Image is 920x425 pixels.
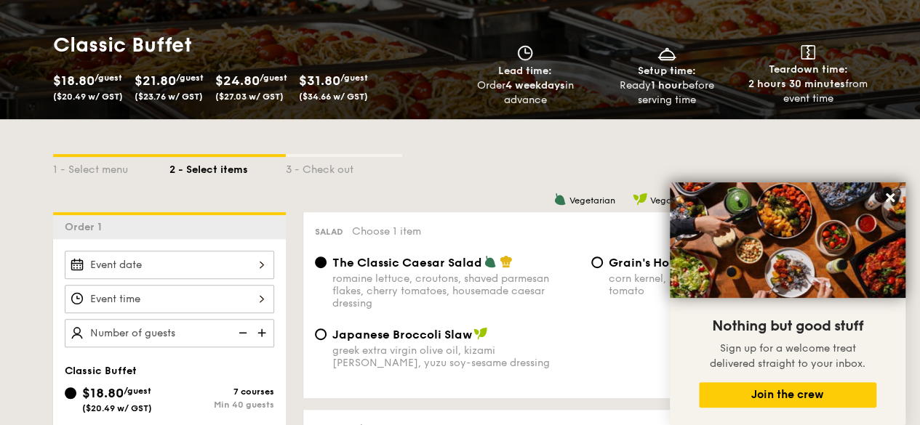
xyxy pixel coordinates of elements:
[169,386,274,397] div: 7 courses
[135,73,176,89] span: $21.80
[656,45,678,61] img: icon-dish.430c3a2e.svg
[53,73,95,89] span: $18.80
[260,73,287,83] span: /guest
[286,157,402,177] div: 3 - Check out
[473,327,488,340] img: icon-vegan.f8ff3823.svg
[82,385,124,401] span: $18.80
[769,63,848,76] span: Teardown time:
[315,328,327,340] input: Japanese Broccoli Slawgreek extra virgin olive oil, kizami [PERSON_NAME], yuzu soy-sesame dressing
[609,272,856,297] div: corn kernel, roasted sesame dressing, cherry tomato
[340,73,368,83] span: /guest
[743,77,873,106] div: from event time
[712,317,863,335] span: Nothing but good stuff
[299,92,368,102] span: ($34.66 w/ GST)
[553,193,567,206] img: icon-vegetarian.fe4039eb.svg
[332,328,472,341] span: Japanese Broccoli Slaw
[500,255,513,268] img: icon-chef-hat.a58ddaea.svg
[315,256,327,268] input: The Classic Caesar Saladromaine lettuce, croutons, shaved parmesan flakes, cherry tomatoes, house...
[879,186,902,209] button: Close
[53,157,169,177] div: 1 - Select menu
[252,319,274,347] img: icon-add.58712e84.svg
[670,182,905,298] img: DSC07876-Edit02-Large.jpeg
[124,386,151,396] span: /guest
[638,65,696,77] span: Setup time:
[65,221,108,233] span: Order 1
[569,195,615,206] span: Vegetarian
[498,65,552,77] span: Lead time:
[65,251,274,279] input: Event date
[484,255,497,268] img: icon-vegetarian.fe4039eb.svg
[460,78,591,108] div: Order in advance
[633,193,647,206] img: icon-vegan.f8ff3823.svg
[505,79,564,92] strong: 4 weekdays
[215,92,284,102] span: ($27.03 w/ GST)
[169,400,274,410] div: Min 40 guests
[332,344,580,369] div: greek extra virgin olive oil, kizami [PERSON_NAME], yuzu soy-sesame dressing
[135,92,203,102] span: ($23.76 w/ GST)
[710,342,865,370] span: Sign up for a welcome treat delivered straight to your inbox.
[53,32,455,58] h1: Classic Buffet
[601,78,732,108] div: Ready before serving time
[65,319,274,347] input: Number of guests
[299,73,340,89] span: $31.80
[65,285,274,313] input: Event time
[352,225,421,238] span: Choose 1 item
[82,403,152,413] span: ($20.49 w/ GST)
[651,79,682,92] strong: 1 hour
[332,272,580,309] div: romaine lettuce, croutons, shaved parmesan flakes, cherry tomatoes, housemade caesar dressing
[801,45,815,60] img: icon-teardown.65201eee.svg
[699,382,876,408] button: Join the crew
[231,319,252,347] img: icon-reduce.1d2dbef1.svg
[514,45,536,61] img: icon-clock.2db775ea.svg
[53,92,123,102] span: ($20.49 w/ GST)
[95,73,122,83] span: /guest
[609,256,726,270] span: Grain's House Salad
[315,227,343,237] span: Salad
[650,195,677,206] span: Vegan
[591,256,603,268] input: Grain's House Saladcorn kernel, roasted sesame dressing, cherry tomato
[169,157,286,177] div: 2 - Select items
[215,73,260,89] span: $24.80
[65,365,137,377] span: Classic Buffet
[176,73,204,83] span: /guest
[65,387,76,399] input: $18.80/guest($20.49 w/ GST)7 coursesMin 40 guests
[332,256,482,270] span: The Classic Caesar Salad
[748,78,845,90] strong: 2 hours 30 minutes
